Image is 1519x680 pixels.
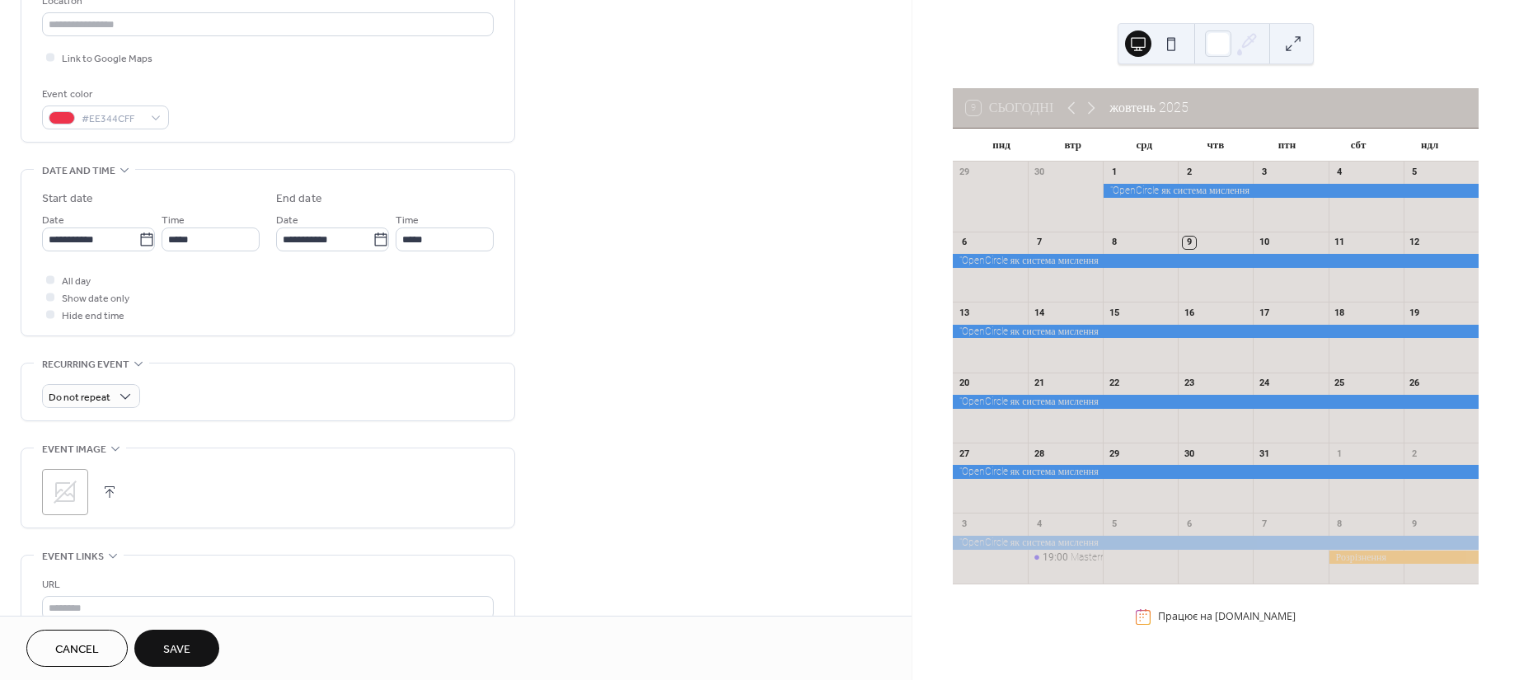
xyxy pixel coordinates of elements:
span: Date and time [42,162,115,180]
div: 15 [1108,307,1120,319]
div: 3 [958,518,970,530]
div: 22 [1108,378,1120,390]
span: All day [62,273,91,290]
div: втр [1037,129,1109,162]
div: жовтень 2025 [1109,98,1188,118]
div: End date [276,190,322,208]
div: 7 [1258,518,1270,530]
span: Recurring event [42,356,129,373]
div: ; [42,469,88,515]
div: 16 [1183,307,1195,319]
span: Hide end time [62,307,124,325]
div: 28 [1033,448,1045,460]
div: 18 [1334,307,1346,319]
div: 26 [1409,378,1421,390]
span: Time [162,212,185,229]
span: Link to Google Maps [62,50,152,68]
div: "OpenCircle як система мислення [953,395,1479,409]
div: 2 [1183,166,1195,179]
div: 17 [1258,307,1270,319]
div: 2 [1409,448,1421,460]
div: 31 [1258,448,1270,460]
div: 6 [958,237,970,249]
div: 5 [1409,166,1421,179]
span: Do not repeat [49,388,110,407]
div: 10 [1258,237,1270,249]
div: 8 [1108,237,1120,249]
div: Event color [42,86,166,103]
div: Працює на [1158,610,1296,624]
div: 30 [1033,166,1045,179]
div: птн [1251,129,1323,162]
div: 5 [1108,518,1120,530]
span: Show date only [62,290,129,307]
div: 12 [1409,237,1421,249]
span: Date [276,212,298,229]
div: Mastermind річна освітня програма для розуміння буття і практичного використання розрізнення [1028,551,1103,565]
div: 27 [958,448,970,460]
div: 1 [1334,448,1346,460]
div: ндл [1394,129,1465,162]
div: 19 [1409,307,1421,319]
div: 30 [1183,448,1195,460]
div: 25 [1334,378,1346,390]
div: 20 [958,378,970,390]
div: "OpenCircle як система мислення [953,325,1479,339]
div: 9 [1183,237,1195,249]
div: 4 [1033,518,1045,530]
div: 3 [1258,166,1270,179]
div: 29 [958,166,970,179]
button: Save [134,630,219,667]
span: #EE344CFF [82,110,143,128]
div: пнд [966,129,1038,162]
div: 29 [1108,448,1120,460]
div: "OpenCircle як система мислення [953,536,1479,550]
div: сбт [1323,129,1395,162]
div: "OpenCircle як система мислення [953,465,1479,479]
a: [DOMAIN_NAME] [1215,610,1296,624]
div: 23 [1183,378,1195,390]
div: 14 [1033,307,1045,319]
div: URL [42,576,490,593]
div: "OpenCircle як система мислення [1103,184,1479,198]
div: 7 [1033,237,1045,249]
div: 4 [1334,166,1346,179]
div: "OpenCircle як система мислення [953,254,1479,268]
span: Time [396,212,419,229]
div: 24 [1258,378,1270,390]
span: Date [42,212,64,229]
span: Save [163,641,190,659]
div: 13 [958,307,970,319]
span: Event links [42,548,104,565]
span: Cancel [55,641,99,659]
span: Event image [42,441,106,458]
button: Cancel [26,630,128,667]
div: Mastermind річна освітня програма для розуміння буття і практичного використання розрізнення [1071,551,1484,565]
div: чтв [1180,129,1252,162]
span: 19:00 [1043,551,1071,565]
div: 9 [1409,518,1421,530]
div: 8 [1334,518,1346,530]
div: 21 [1033,378,1045,390]
div: срд [1109,129,1180,162]
div: 11 [1334,237,1346,249]
div: Розрізнення [1329,551,1479,565]
div: 6 [1183,518,1195,530]
div: 1 [1108,166,1120,179]
div: Start date [42,190,93,208]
